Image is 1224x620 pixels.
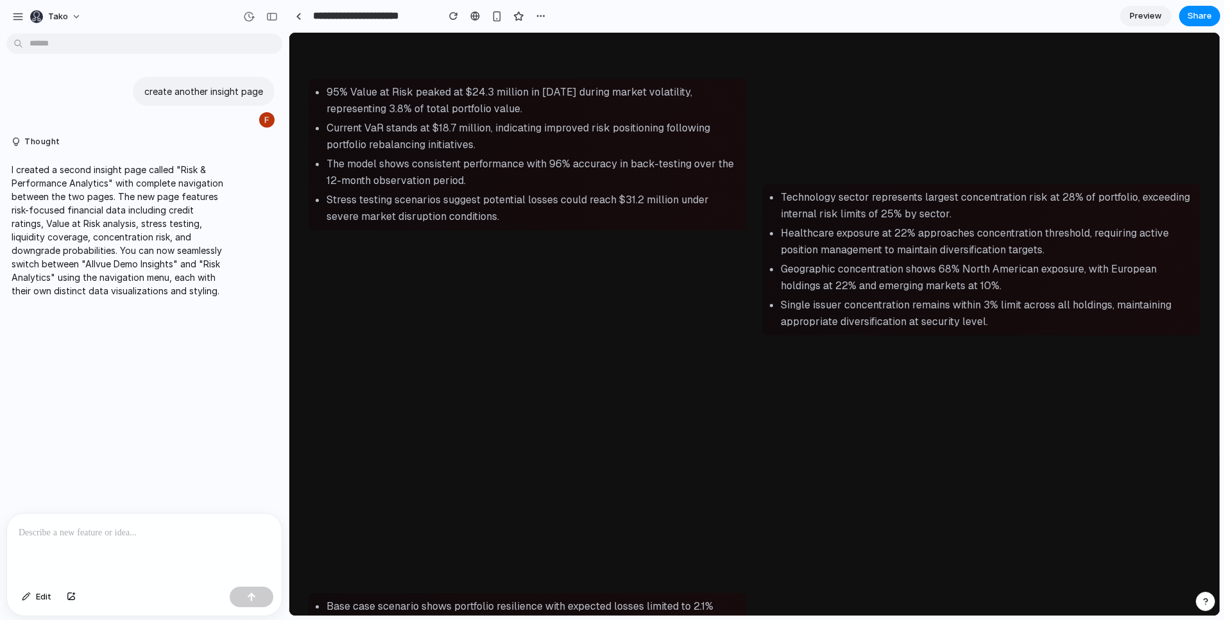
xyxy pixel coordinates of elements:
[491,192,903,226] li: Healthcare exposure at 22% approaches concentration threshold, requiring active position manageme...
[144,85,263,98] p: create another insight page
[37,566,449,599] li: Base case scenario shows portfolio resilience with expected losses limited to 2.1% under normal m...
[37,123,449,156] li: The model shows consistent performance with 96% accuracy in back-testing over the 12-month observ...
[37,87,449,121] li: Current VaR stands at $18.7 million, indicating improved risk positioning following portfolio reb...
[491,228,903,262] li: Geographic concentration shows 68% North American exposure, with European holdings at 22% and eme...
[37,51,449,85] li: 95% Value at Risk peaked at $24.3 million in [DATE] during market volatility, representing 3.8% o...
[19,219,457,552] iframe: Stress Test Scenario Results
[1130,10,1162,22] span: Preview
[25,6,88,27] button: Tako
[1179,6,1220,26] button: Share
[491,156,903,190] li: Technology sector represents largest concentration risk at 28% of portfolio, exceeding internal r...
[15,587,58,607] button: Edit
[36,591,51,603] span: Edit
[491,264,903,297] li: Single issuer concentration remains within 3% limit across all holdings, maintaining appropriate ...
[48,10,68,23] span: Tako
[1187,10,1212,22] span: Share
[37,159,449,192] li: Stress testing scenarios suggest potential losses could reach $31.2 million under severe market d...
[12,163,226,297] p: I created a second insight page called "Risk & Performance Analytics" with complete navigation be...
[1120,6,1171,26] a: Preview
